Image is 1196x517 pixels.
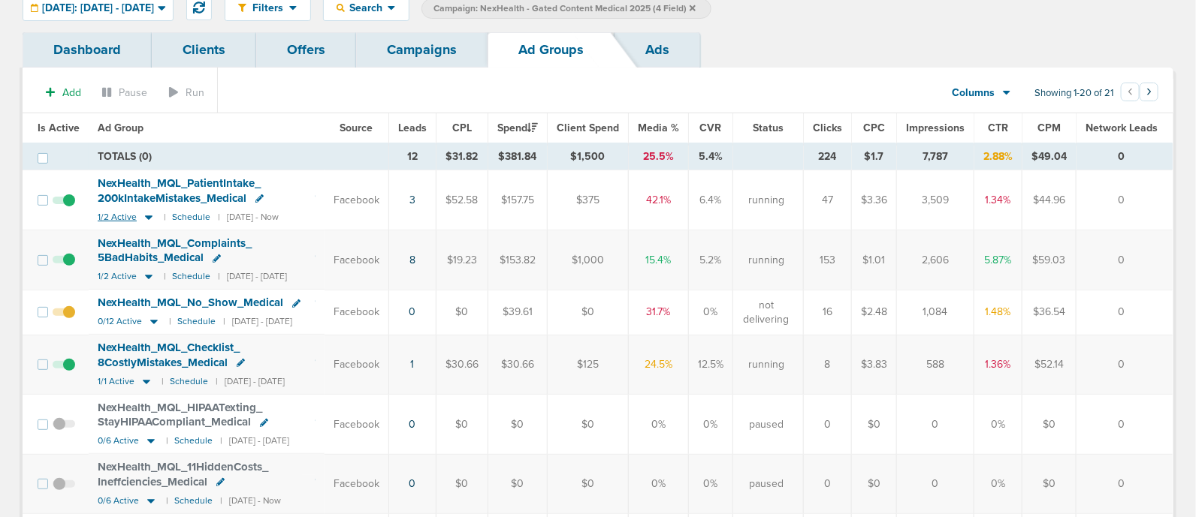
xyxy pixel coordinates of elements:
[688,143,732,170] td: 5.4%
[688,230,732,290] td: 5.2%
[974,170,1022,230] td: 1.34%
[452,122,472,134] span: CPL
[436,454,488,513] td: $0
[748,253,784,268] span: running
[974,230,1022,290] td: 5.87%
[897,170,974,230] td: 3,509
[38,82,89,104] button: Add
[688,335,732,394] td: 12.5%
[1077,290,1173,335] td: 0
[325,290,389,335] td: Facebook
[436,395,488,454] td: $0
[436,335,488,394] td: $30.66
[897,230,974,290] td: 2,606
[628,143,688,170] td: 25.5%
[974,290,1022,335] td: 1.48%
[1077,454,1173,513] td: 0
[98,236,252,265] span: NexHealth_ MQL_ Complaints_ 5BadHabits_ Medical
[1077,395,1173,454] td: 0
[1022,395,1077,454] td: $0
[813,122,842,134] span: Clicks
[804,335,852,394] td: 8
[699,122,721,134] span: CVR
[488,290,547,335] td: $39.61
[340,122,373,134] span: Source
[172,271,210,282] small: Schedule
[688,170,732,230] td: 6.4%
[897,290,974,335] td: 1,084
[169,316,170,327] small: |
[220,435,289,446] small: | [DATE] - [DATE]
[218,212,279,223] small: | [DATE] - Now
[547,454,628,513] td: $0
[170,376,208,387] small: Schedule
[220,495,281,506] small: | [DATE] - Now
[749,476,784,491] span: paused
[89,143,388,170] td: TOTALS (0)
[174,435,213,446] small: Schedule
[98,435,139,446] span: 0/6 Active
[547,143,628,170] td: $1,500
[852,335,897,394] td: $3.83
[256,32,356,68] a: Offers
[488,32,615,68] a: Ad Groups
[38,122,80,134] span: Is Active
[852,170,897,230] td: $3.36
[98,122,143,134] span: Ad Group
[804,230,852,290] td: 153
[488,335,547,394] td: $30.66
[488,454,547,513] td: $0
[436,230,488,290] td: $19.23
[628,395,688,454] td: 0%
[852,290,897,335] td: $2.48
[852,395,897,454] td: $0
[98,341,240,369] span: NexHealth_ MQL_ Checklist_ 8CostlyMistakes_ Medical
[23,32,152,68] a: Dashboard
[547,395,628,454] td: $0
[1077,170,1173,230] td: 0
[897,454,974,513] td: 0
[1140,83,1158,101] button: Go to next page
[166,435,167,446] small: |
[325,395,389,454] td: Facebook
[688,454,732,513] td: 0%
[98,296,283,309] span: NexHealth_ MQL_ No_ Show_ Medical
[62,86,81,99] span: Add
[98,271,137,282] span: 1/2 Active
[216,376,285,387] small: | [DATE] - [DATE]
[974,143,1022,170] td: 2.88%
[628,170,688,230] td: 42.1%
[547,335,628,394] td: $125
[1022,335,1077,394] td: $52.14
[547,230,628,290] td: $1,000
[804,290,852,335] td: 16
[497,122,538,134] span: Spend
[488,395,547,454] td: $0
[388,143,436,170] td: 12
[615,32,700,68] a: Ads
[852,143,897,170] td: $1.7
[325,335,389,394] td: Facebook
[246,2,289,14] span: Filters
[742,298,790,327] span: not delivering
[748,193,784,208] span: running
[223,316,292,327] small: | [DATE] - [DATE]
[906,122,965,134] span: Impressions
[1034,87,1113,100] span: Showing 1-20 of 21
[628,454,688,513] td: 0%
[98,176,261,205] span: NexHealth_ MQL_ PatientIntake_ 200kIntakeMistakes_ Medical
[410,358,414,371] a: 1
[688,290,732,335] td: 0%
[1121,85,1158,103] ul: Pagination
[953,86,995,101] span: Columns
[988,122,1008,134] span: CTR
[749,417,784,432] span: paused
[852,454,897,513] td: $0
[166,495,167,506] small: |
[628,230,688,290] td: 15.4%
[1037,122,1061,134] span: CPM
[547,170,628,230] td: $375
[177,316,216,327] small: Schedule
[98,460,268,488] span: NexHealth_ MQL_ 11HiddenCosts_ Ineffciencies_ Medical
